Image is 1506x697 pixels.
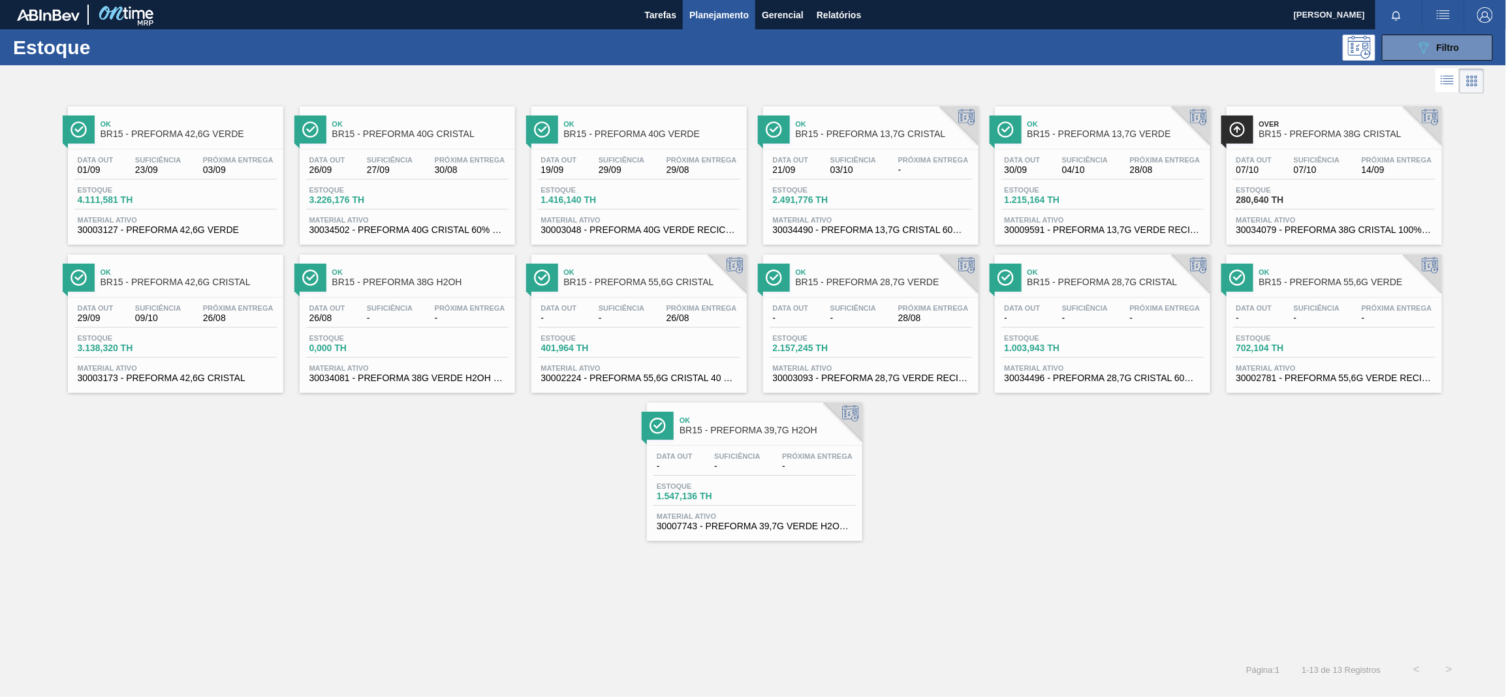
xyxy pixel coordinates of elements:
[667,156,737,164] span: Próxima Entrega
[782,452,853,460] span: Próxima Entrega
[541,156,577,164] span: Data out
[898,313,969,323] span: 28/08
[773,304,809,312] span: Data out
[13,40,213,55] h1: Estoque
[796,120,972,128] span: Ok
[1236,373,1432,383] span: 30002781 - PREFORMA 55,6G VERDE RECICLADA
[1435,69,1460,93] div: Visão em Lista
[766,270,782,286] img: Ícone
[1294,165,1340,175] span: 07/10
[135,165,181,175] span: 23/09
[1362,165,1432,175] span: 14/09
[541,364,737,372] span: Material ativo
[1259,120,1435,128] span: Over
[78,165,114,175] span: 01/09
[773,343,864,353] span: 2.157,245 TH
[78,225,274,235] span: 30003127 - PREFORMA 42,6G VERDE
[1028,277,1204,287] span: BR15 - PREFORMA 28,7G CRISTAL
[1217,97,1449,245] a: ÍconeOverBR15 - PREFORMA 38G CRISTALData out07/10Suficiência07/10Próxima Entrega14/09Estoque280,6...
[1294,156,1340,164] span: Suficiência
[997,270,1014,286] img: Ícone
[680,426,856,435] span: BR15 - PREFORMA 39,7G H2OH
[1375,6,1417,24] button: Notificações
[1362,313,1432,323] span: -
[78,334,169,342] span: Estoque
[1236,313,1272,323] span: -
[1236,343,1328,353] span: 702,104 TH
[564,120,740,128] span: Ok
[78,343,169,353] span: 3.138,320 TH
[599,165,644,175] span: 29/09
[541,313,577,323] span: -
[435,313,505,323] span: -
[1005,186,1096,194] span: Estoque
[78,304,114,312] span: Data out
[762,7,804,23] span: Gerencial
[1294,313,1340,323] span: -
[203,304,274,312] span: Próxima Entrega
[1062,165,1108,175] span: 04/10
[1236,225,1432,235] span: 30034079 - PREFORMA 38G CRISTAL 100% RECICLADA
[332,277,509,287] span: BR15 - PREFORMA 38G H2OH
[830,313,876,323] span: -
[1236,334,1328,342] span: Estoque
[766,121,782,138] img: Ícone
[644,7,676,23] span: Tarefas
[1433,653,1466,686] button: >
[1062,304,1108,312] span: Suficiência
[564,277,740,287] span: BR15 - PREFORMA 55,6G CRISTAL
[657,512,853,520] span: Material ativo
[309,225,505,235] span: 30034502 - PREFORMA 40G CRISTAL 60% REC
[1229,121,1246,138] img: Ícone
[1005,156,1041,164] span: Data out
[773,165,809,175] span: 21/09
[817,7,861,23] span: Relatórios
[1477,7,1493,23] img: Logout
[1236,304,1272,312] span: Data out
[1246,665,1279,675] span: Página : 1
[367,313,413,323] span: -
[1259,277,1435,287] span: BR15 - PREFORMA 55,6G VERDE
[1028,129,1204,139] span: BR15 - PREFORMA 13,7G VERDE
[1343,35,1375,61] div: Pogramando: nenhum usuário selecionado
[1062,156,1108,164] span: Suficiência
[657,521,853,531] span: 30007743 - PREFORMA 39,7G VERDE H2OH RECICLADA
[599,313,644,323] span: -
[773,186,864,194] span: Estoque
[773,364,969,372] span: Material ativo
[773,225,969,235] span: 30034490 - PREFORMA 13,7G CRISTAL 60% REC
[650,418,666,434] img: Ícone
[541,304,577,312] span: Data out
[773,313,809,323] span: -
[1236,156,1272,164] span: Data out
[203,165,274,175] span: 03/09
[898,156,969,164] span: Próxima Entrega
[564,268,740,276] span: Ok
[796,277,972,287] span: BR15 - PREFORMA 28,7G VERDE
[309,186,401,194] span: Estoque
[599,156,644,164] span: Suficiência
[997,121,1014,138] img: Ícone
[78,186,169,194] span: Estoque
[78,364,274,372] span: Material ativo
[541,343,633,353] span: 401,964 TH
[1294,304,1340,312] span: Suficiência
[657,482,748,490] span: Estoque
[985,245,1217,393] a: ÍconeOkBR15 - PREFORMA 28,7G CRISTALData out-Suficiência-Próxima Entrega-Estoque1.003,943 THMater...
[898,165,969,175] span: -
[1005,313,1041,323] span: -
[541,186,633,194] span: Estoque
[796,268,972,276] span: Ok
[773,334,864,342] span: Estoque
[101,129,277,139] span: BR15 - PREFORMA 42,6G VERDE
[58,97,290,245] a: ÍconeOkBR15 - PREFORMA 42,6G VERDEData out01/09Suficiência23/09Próxima Entrega03/09Estoque4.111,5...
[302,121,319,138] img: Ícone
[541,216,737,224] span: Material ativo
[1005,165,1041,175] span: 30/09
[1382,35,1493,61] button: Filtro
[367,156,413,164] span: Suficiência
[101,277,277,287] span: BR15 - PREFORMA 42,6G CRISTAL
[290,245,522,393] a: ÍconeOkBR15 - PREFORMA 38G H2OHData out26/08Suficiência-Próxima Entrega-Estoque0,000 THMaterial a...
[667,313,737,323] span: 26/08
[985,97,1217,245] a: ÍconeOkBR15 - PREFORMA 13,7G VERDEData out30/09Suficiência04/10Próxima Entrega28/08Estoque1.215,1...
